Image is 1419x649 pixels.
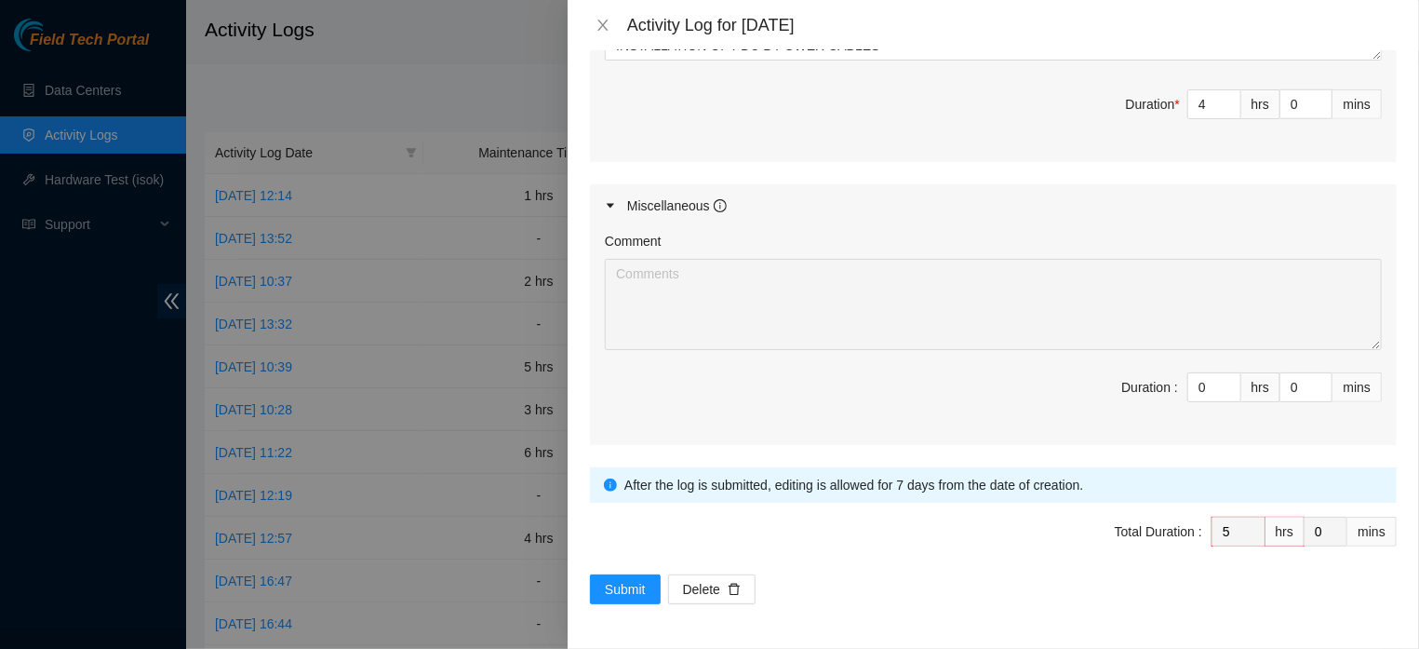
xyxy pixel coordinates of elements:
button: Submit [590,575,661,604]
span: Delete [683,579,720,600]
span: close [596,18,610,33]
div: hrs [1241,372,1280,402]
span: info-circle [604,479,617,492]
button: Deletedelete [668,575,756,604]
div: Duration [1126,94,1180,115]
span: Submit [605,579,646,600]
div: After the log is submitted, editing is allowed for 7 days from the date of creation. [624,475,1383,495]
div: Miscellaneous [627,196,727,216]
div: hrs [1241,89,1280,119]
label: Comment [605,231,662,251]
div: Total Duration : [1115,521,1202,542]
div: mins [1332,372,1382,402]
div: mins [1347,517,1397,547]
span: info-circle [714,199,727,212]
button: Close [590,17,616,34]
div: Duration : [1121,377,1178,398]
div: Miscellaneous info-circle [590,184,1397,227]
div: hrs [1265,517,1305,547]
div: Activity Log for [DATE] [627,15,1397,35]
textarea: Comment [605,259,1382,350]
span: caret-right [605,200,616,211]
div: mins [1332,89,1382,119]
span: delete [728,583,741,598]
